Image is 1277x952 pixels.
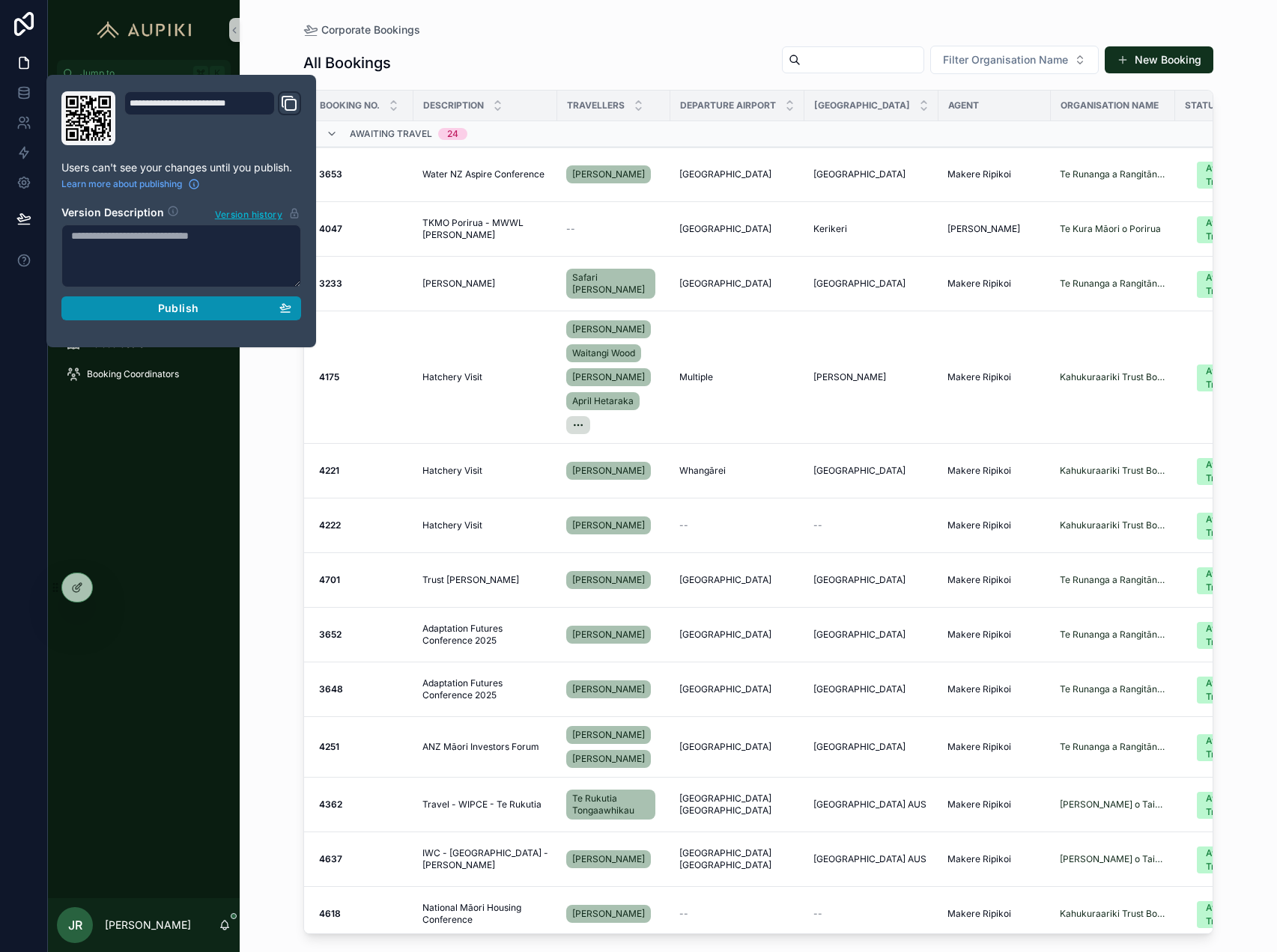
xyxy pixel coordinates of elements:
a: Makere Ripikoi [947,168,1042,180]
a: 4618 [319,908,404,920]
a: [PERSON_NAME] [566,320,651,338]
a: [PERSON_NAME] [566,462,651,480]
a: Multiple [679,371,795,383]
span: Makere Ripikoi [947,168,1011,180]
span: Version history [215,206,282,221]
span: Trust [PERSON_NAME] [422,574,519,586]
a: National Māori Housing Conference [422,902,548,926]
a: 4222 [319,519,404,531]
a: [GEOGRAPHIC_DATA] [679,223,795,235]
a: 4362 [319,799,404,811]
a: -- [679,908,795,920]
span: Hatchery Visit [422,371,482,383]
a: [GEOGRAPHIC_DATA] [679,168,795,180]
a: [GEOGRAPHIC_DATA] [679,741,795,753]
a: Te Runanga a Rangitāne o Wairau [1060,741,1166,753]
a: Learn more about publishing [61,178,200,190]
a: 4701 [319,574,404,586]
span: K [211,67,223,79]
a: 4047 [319,223,404,235]
a: [GEOGRAPHIC_DATA] [813,574,929,586]
a: Adaptation Futures Conference 2025 [422,623,548,647]
a: Kahukuraariki Trust Board [1060,519,1166,531]
span: IWC - [GEOGRAPHIC_DATA] - [PERSON_NAME] [422,847,548,871]
a: [GEOGRAPHIC_DATA] AUS [813,799,929,811]
a: Kerikeri [813,223,929,235]
span: [GEOGRAPHIC_DATA] [679,683,771,695]
span: Makere Ripikoi [947,853,1011,865]
span: Makere Ripikoi [947,629,1011,641]
a: Kahukuraariki Trust Board [1060,465,1166,477]
a: 3652 [319,629,404,641]
a: [PERSON_NAME] [566,571,651,589]
a: [GEOGRAPHIC_DATA] [679,278,795,290]
a: Kahukuraariki Trust Board [1060,908,1166,920]
a: [GEOGRAPHIC_DATA] [813,278,929,290]
span: Safari [PERSON_NAME] [572,272,649,296]
a: [GEOGRAPHIC_DATA] [679,629,795,641]
a: [PERSON_NAME] [566,165,651,183]
span: Status [1185,100,1221,112]
a: Kahukuraariki Trust Board [1060,371,1166,383]
a: [PERSON_NAME] [422,278,548,290]
span: [GEOGRAPHIC_DATA] [679,223,771,235]
div: 24 [447,128,458,140]
a: [GEOGRAPHIC_DATA] [813,741,929,753]
a: Water NZ Aspire Conference [422,168,548,180]
button: Publish [61,296,301,320]
div: Domain and Custom Link [124,91,301,145]
a: [GEOGRAPHIC_DATA] [GEOGRAPHIC_DATA] [679,847,795,871]
a: Te Runanga a Rangitāne o Wairau [1060,278,1166,290]
a: Te Runanga a Rangitāne o Wairau [1060,629,1166,641]
span: [PERSON_NAME] [572,729,645,741]
a: Makere Ripikoi [947,519,1042,531]
span: Kerikeri [813,223,847,235]
a: April Hetaraka [566,392,640,410]
a: 3233 [319,278,404,290]
a: Te Kura Māori o Porirua [1060,223,1161,235]
span: [PERSON_NAME] [572,168,645,180]
span: -- [679,519,688,531]
span: [PERSON_NAME] [572,629,645,641]
a: Makere Ripikoi [947,574,1042,586]
span: -- [813,519,822,531]
img: App logo [90,18,198,42]
a: [PERSON_NAME] [566,677,661,701]
a: -- [813,908,929,920]
span: [PERSON_NAME] [422,278,495,290]
strong: 4701 [319,574,340,585]
a: Adaptation Futures Conference 2025 [422,677,548,701]
strong: 4221 [319,465,339,476]
a: Te Runanga a Rangitāne o Wairau [1060,574,1166,586]
a: Safari [PERSON_NAME] [566,266,661,302]
span: Booking No. [320,100,380,112]
strong: 3653 [319,168,342,180]
span: Awaiting Travel [350,128,432,140]
span: Makere Ripikoi [947,519,1011,531]
span: Filter Organisation Name [943,52,1068,67]
a: [GEOGRAPHIC_DATA] [813,683,929,695]
a: [PERSON_NAME] [566,905,651,923]
strong: 3233 [319,278,342,289]
p: [PERSON_NAME] [105,918,191,933]
span: TKMO Porirua - MWWL [PERSON_NAME] [422,217,548,241]
a: Makere Ripikoi [947,908,1042,920]
span: Makere Ripikoi [947,278,1011,290]
a: [PERSON_NAME] [566,623,661,647]
span: Organisation Name [1061,100,1159,112]
span: [GEOGRAPHIC_DATA] [813,741,906,753]
span: Makere Ripikoi [947,799,1011,811]
strong: 4175 [319,371,339,382]
a: [PERSON_NAME] [566,680,651,698]
span: Agent [948,100,979,112]
a: -- [679,519,795,531]
a: [GEOGRAPHIC_DATA] AUS [813,853,929,865]
a: 3653 [319,168,404,180]
a: Te Kura Māori o Porirua [1060,223,1166,235]
a: [GEOGRAPHIC_DATA] [813,465,929,477]
a: Makere Ripikoi [947,683,1042,695]
span: [PERSON_NAME] [572,574,645,586]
